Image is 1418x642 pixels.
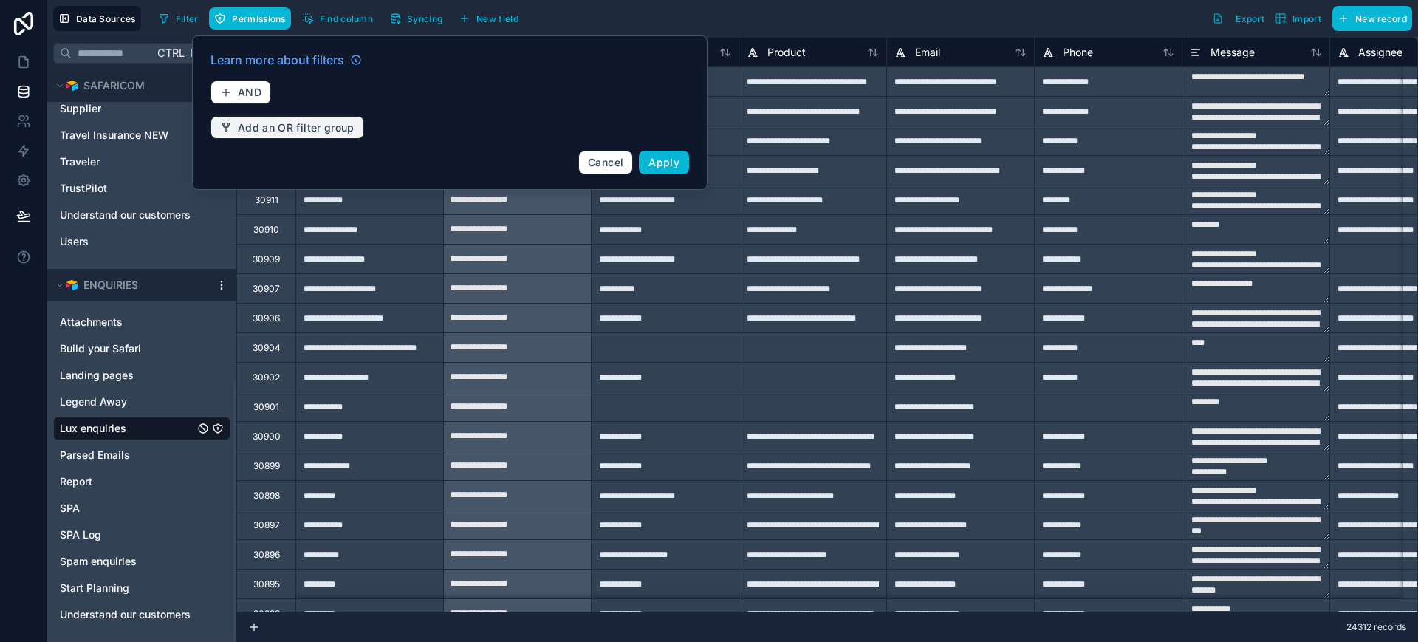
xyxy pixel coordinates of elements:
div: 30911 [255,194,278,206]
span: Supplier [60,101,101,116]
button: Apply [639,151,689,174]
div: Understand our customers [53,603,230,626]
button: Add an OR filter group [210,116,364,140]
span: Understand our customers [60,208,191,222]
div: Report [53,470,230,494]
div: Spam enquiries [53,550,230,573]
div: Supplier [53,97,230,120]
span: Spam enquiries [60,554,137,569]
span: 24312 records [1346,621,1406,633]
a: SPA Log [60,527,194,542]
div: 30898 [253,490,280,502]
div: Build your Safari [53,337,230,361]
div: 30899 [253,460,280,472]
div: SPA [53,496,230,520]
span: Data Sources [76,13,136,24]
div: Lux enquiries [53,417,230,440]
a: Learn more about filters [210,51,362,69]
span: Email [915,45,940,60]
span: Export [1236,13,1264,24]
span: Phone [1063,45,1093,60]
a: Build your Safari [60,341,194,356]
a: Report [60,474,194,489]
span: TrustPilot [60,181,107,196]
span: New field [476,13,518,24]
div: 30895 [253,578,280,590]
a: New record [1326,6,1412,31]
span: Find column [320,13,373,24]
a: Syncing [384,7,453,30]
div: TrustPilot [53,177,230,200]
div: 30902 [253,372,280,383]
span: SPA Log [60,527,101,542]
span: Understand our customers [60,607,191,622]
span: Syncing [407,13,442,24]
div: 30901 [253,401,279,413]
div: Legend Away [53,390,230,414]
a: Legend Away [60,395,194,409]
a: SPA [60,501,194,516]
span: Assignee [1358,45,1402,60]
span: Import [1292,13,1321,24]
span: Lux enquiries [60,421,126,436]
a: Lux enquiries [60,421,194,436]
span: Ctrl [156,44,186,62]
div: 30900 [253,431,281,443]
div: 30893 [253,608,280,620]
button: New record [1332,6,1412,31]
span: Apply [648,156,679,168]
span: Build your Safari [60,341,141,356]
div: Parsed Emails [53,443,230,467]
span: Report [60,474,92,489]
a: Understand our customers [60,607,194,622]
div: Users [53,230,230,253]
span: Traveler [60,154,100,169]
button: AND [210,81,271,104]
div: 30906 [253,313,280,324]
div: 30910 [253,224,279,236]
a: Parsed Emails [60,448,194,462]
a: Attachments [60,315,194,329]
img: Airtable Logo [66,279,78,291]
a: Users [60,234,194,249]
span: Users [60,234,89,249]
span: Add an OR filter group [238,121,354,134]
div: Travel Insurance NEW [53,123,230,147]
span: AND [238,86,261,99]
a: Landing pages [60,368,194,383]
span: Permissions [232,13,285,24]
div: Understand our customers [53,203,230,227]
span: Parsed Emails [60,448,130,462]
button: Cancel [578,151,633,174]
button: Export [1207,6,1270,31]
span: Learn more about filters [210,51,344,69]
a: Understand our customers [60,208,194,222]
span: Landing pages [60,368,134,383]
span: K [188,48,199,58]
a: Traveler [60,154,194,169]
a: TrustPilot [60,181,194,196]
span: SAFARICOM [83,78,145,93]
div: 30897 [253,519,280,531]
span: Message [1210,45,1255,60]
span: Product [767,45,806,60]
span: SPA [60,501,80,516]
div: Landing pages [53,363,230,387]
div: SPA Log [53,523,230,547]
button: Data Sources [53,6,141,31]
div: 30909 [253,253,280,265]
button: Filter [153,7,204,30]
div: 30907 [253,283,280,295]
button: New field [453,7,524,30]
a: Permissions [209,7,296,30]
button: Permissions [209,7,290,30]
div: Attachments [53,310,230,334]
span: Legend Away [60,395,127,409]
span: Start Planning [60,581,129,595]
button: Find column [297,7,378,30]
button: Syncing [384,7,448,30]
div: 30904 [253,342,281,354]
span: New record [1355,13,1407,24]
button: Airtable LogoENQUIRIES [53,275,210,296]
span: ENQUIRIES [83,278,138,293]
